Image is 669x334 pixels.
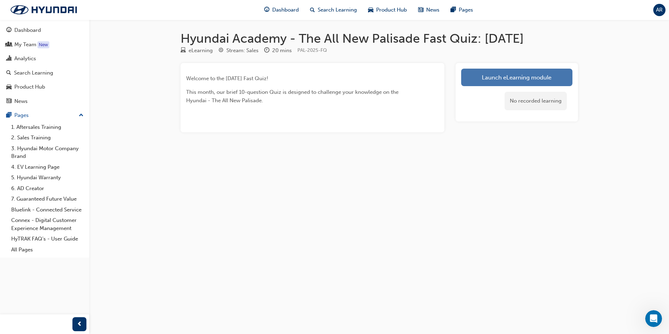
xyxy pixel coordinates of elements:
span: clock-icon [264,48,269,54]
span: people-icon [6,42,12,48]
span: car-icon [368,6,373,14]
a: 7. Guaranteed Future Value [8,194,86,204]
img: Trak [3,2,84,17]
div: Type [181,46,213,55]
span: search-icon [6,70,11,76]
button: Pages [3,109,86,122]
span: Product Hub [376,6,407,14]
div: Analytics [14,55,36,63]
a: My Team [3,38,86,51]
a: 6. AD Creator [8,183,86,194]
a: 4. EV Learning Page [8,162,86,173]
div: My Team [14,41,36,49]
span: News [426,6,439,14]
h1: Hyundai Academy - The All New Palisade Fast Quiz: [DATE] [181,31,578,46]
button: AR [653,4,666,16]
span: target-icon [218,48,224,54]
iframe: Intercom live chat [645,310,662,327]
div: Stream [218,46,259,55]
span: pages-icon [451,6,456,14]
a: search-iconSearch Learning [304,3,362,17]
div: 20 mins [272,47,292,55]
a: Dashboard [3,24,86,37]
a: 3. Hyundai Motor Company Brand [8,143,86,162]
span: Pages [459,6,473,14]
span: Search Learning [318,6,357,14]
a: 5. Hyundai Warranty [8,172,86,183]
div: eLearning [189,47,213,55]
span: prev-icon [77,320,82,329]
div: Search Learning [14,69,53,77]
div: Tooltip anchor [37,41,49,48]
div: Product Hub [14,83,45,91]
span: guage-icon [6,27,12,34]
span: pages-icon [6,112,12,119]
a: Search Learning [3,67,86,79]
div: Dashboard [14,26,41,34]
div: News [14,97,28,105]
a: 1. Aftersales Training [8,122,86,133]
a: Bluelink - Connected Service [8,204,86,215]
a: Connex - Digital Customer Experience Management [8,215,86,234]
span: Welcome to the [DATE] Fast Quiz! [186,75,268,82]
span: This month, our brief 10-question Quiz is designed to challenge your knowledge on the Hyundai - T... [186,89,400,104]
span: chart-icon [6,56,12,62]
a: News [3,95,86,108]
a: Analytics [3,52,86,65]
span: Dashboard [272,6,299,14]
span: news-icon [418,6,423,14]
div: Stream: Sales [226,47,259,55]
span: car-icon [6,84,12,90]
span: AR [656,6,663,14]
div: Duration [264,46,292,55]
a: pages-iconPages [445,3,479,17]
span: search-icon [310,6,315,14]
span: up-icon [79,111,84,120]
a: guage-iconDashboard [259,3,304,17]
a: Launch eLearning module [461,69,572,86]
div: No recorded learning [505,92,567,110]
a: news-iconNews [413,3,445,17]
span: Learning resource code [297,47,327,53]
a: All Pages [8,244,86,255]
span: guage-icon [264,6,269,14]
div: Pages [14,111,29,119]
button: DashboardMy TeamAnalyticsSearch LearningProduct HubNews [3,22,86,109]
a: HyTRAK FAQ's - User Guide [8,234,86,244]
a: Product Hub [3,81,86,93]
span: learningResourceType_ELEARNING-icon [181,48,186,54]
a: car-iconProduct Hub [362,3,413,17]
a: 2. Sales Training [8,132,86,143]
span: news-icon [6,98,12,105]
